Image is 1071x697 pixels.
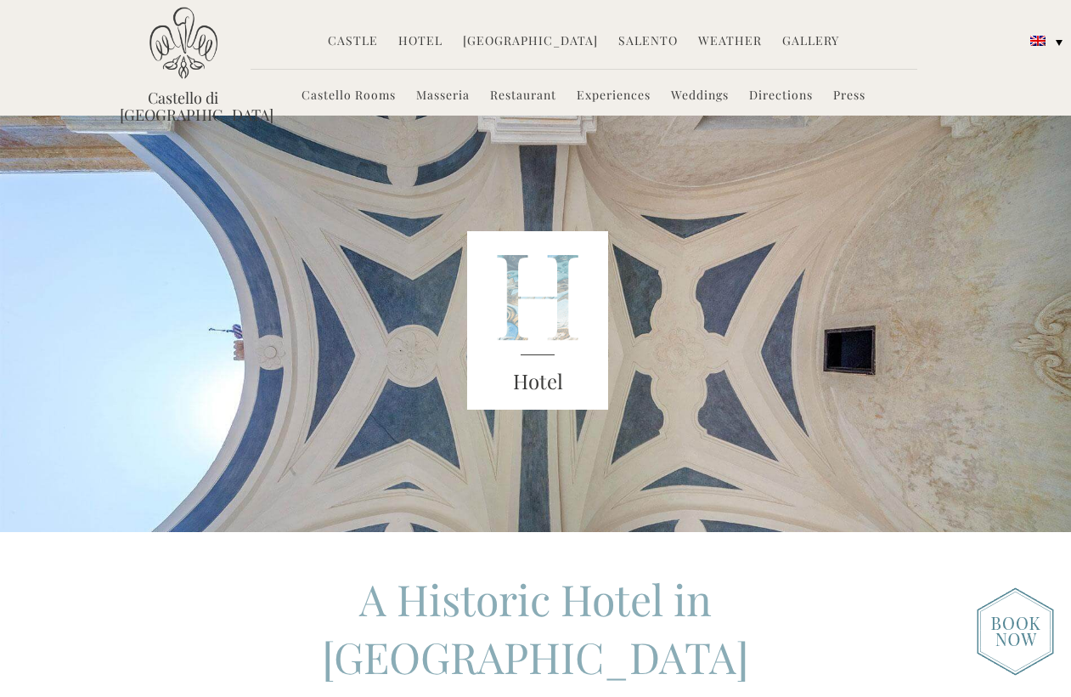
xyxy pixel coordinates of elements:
[618,32,678,52] a: Salento
[302,87,396,106] a: Castello Rooms
[120,89,247,123] a: Castello di [GEOGRAPHIC_DATA]
[577,87,651,106] a: Experiences
[416,87,470,106] a: Masseria
[467,366,608,397] h3: Hotel
[671,87,729,106] a: Weddings
[463,32,598,52] a: [GEOGRAPHIC_DATA]
[749,87,813,106] a: Directions
[328,32,378,52] a: Castle
[698,32,762,52] a: Weather
[782,32,839,52] a: Gallery
[490,87,556,106] a: Restaurant
[1030,36,1046,46] img: English
[149,7,217,79] img: Castello di Ugento
[467,231,608,410] img: castello_header_block.png
[977,587,1054,676] img: new-booknow.png
[398,32,442,52] a: Hotel
[833,87,865,106] a: Press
